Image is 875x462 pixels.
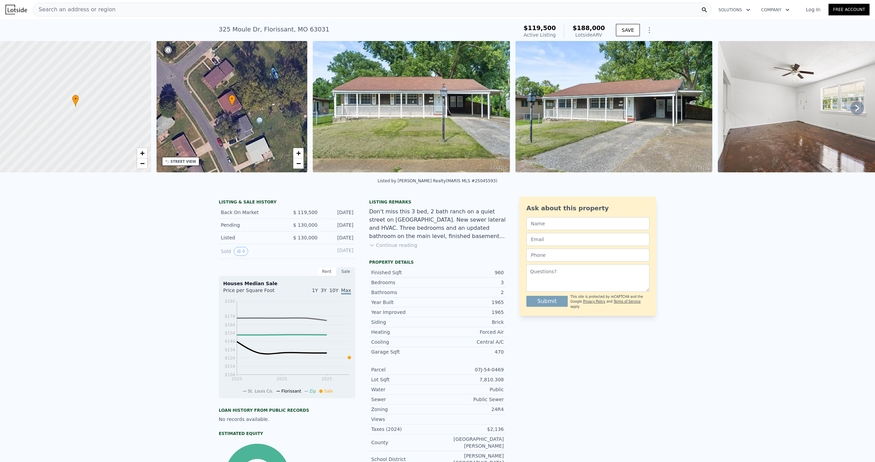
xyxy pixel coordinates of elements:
button: Continue reading [369,242,417,249]
span: Active Listing [524,32,556,38]
div: [DATE] [323,247,353,256]
div: • [72,95,79,107]
a: Free Account [829,4,870,15]
input: Name [526,217,649,230]
span: + [140,149,144,157]
div: Rent [317,267,336,276]
span: $119,500 [524,24,556,31]
div: 1965 [437,299,504,306]
div: County [371,439,437,446]
span: 10Y [329,288,338,293]
div: 470 [437,348,504,355]
div: 1965 [437,309,504,316]
div: • [229,95,235,107]
a: Privacy Policy [583,300,605,303]
tspan: 2025 [232,377,242,381]
span: Sale [324,389,333,394]
div: Bedrooms [371,279,437,286]
div: [DATE] [323,222,353,228]
div: Heating [371,329,437,335]
div: Forced Air [437,329,504,335]
span: St. Louis Co. [248,389,273,394]
div: Estimated Equity [219,431,355,436]
div: Year Improved [371,309,437,316]
span: • [72,96,79,102]
div: Listing remarks [369,199,506,205]
div: Sale [336,267,355,276]
tspan: $174 [225,314,235,319]
div: Houses Median Sale [223,280,351,287]
span: 1Y [312,288,318,293]
button: Company [756,4,795,16]
button: Submit [526,296,568,307]
span: • [229,96,235,102]
div: Loan history from public records [219,408,355,413]
div: Back On Market [221,209,282,216]
div: Public Sewer [437,396,504,403]
a: Log In [798,6,829,13]
div: Sold [221,247,282,256]
div: Zoning [371,406,437,413]
span: + [296,149,301,157]
div: Public [437,386,504,393]
tspan: $104 [225,372,235,377]
div: [DATE] [323,234,353,241]
span: $ 119,500 [293,210,318,215]
tspan: $124 [225,356,235,360]
div: Lotside ARV [573,31,605,38]
div: Sewer [371,396,437,403]
div: Taxes (2024) [371,426,437,433]
div: LISTING & SALE HISTORY [219,199,355,206]
div: Listed [221,234,282,241]
span: $ 130,000 [293,235,318,240]
div: 07J-54-0469 [437,366,504,373]
a: Zoom out [137,158,147,169]
tspan: $192 [225,299,235,304]
div: $2,136 [437,426,504,433]
button: Solutions [713,4,756,16]
div: Year Built [371,299,437,306]
tspan: $134 [225,347,235,352]
tspan: $164 [225,322,235,327]
tspan: $144 [225,339,235,344]
div: Siding [371,319,437,326]
div: Garage Sqft [371,348,437,355]
div: 960 [437,269,504,276]
div: Ask about this property [526,203,649,213]
a: Terms of Service [614,300,641,303]
div: 7,810.308 [437,376,504,383]
div: 325 Moule Dr , Florissant , MO 63031 [219,25,329,34]
span: $188,000 [573,24,605,31]
span: − [140,159,144,168]
div: 2 [437,289,504,296]
button: Show Options [643,23,656,37]
div: Lot Sqft [371,376,437,383]
button: View historical data [234,247,248,256]
div: STREET VIEW [171,159,196,164]
div: Brick [437,319,504,326]
tspan: 2025 [277,377,287,381]
span: − [296,159,301,168]
div: Don't miss this 3 bed, 2 bath ranch on a quiet street on [GEOGRAPHIC_DATA]. New sewer lateral and... [369,208,506,240]
span: $ 130,000 [293,222,318,228]
div: Water [371,386,437,393]
span: 3Y [321,288,326,293]
button: SAVE [616,24,640,36]
div: [DATE] [323,209,353,216]
tspan: $114 [225,364,235,369]
div: Views [371,416,437,423]
div: Parcel [371,366,437,373]
img: Sale: 167070696 Parcel: 56870983 [313,41,510,172]
div: No records available. [219,416,355,423]
span: Max [341,288,351,294]
span: Zip [309,389,316,394]
div: Cooling [371,339,437,345]
div: [GEOGRAPHIC_DATA][PERSON_NAME] [437,436,504,449]
a: Zoom out [293,158,304,169]
div: Property details [369,260,506,265]
div: 24R4 [437,406,504,413]
div: Pending [221,222,282,228]
div: Price per Square Foot [223,287,287,298]
img: Lotside [5,5,27,14]
div: 3 [437,279,504,286]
